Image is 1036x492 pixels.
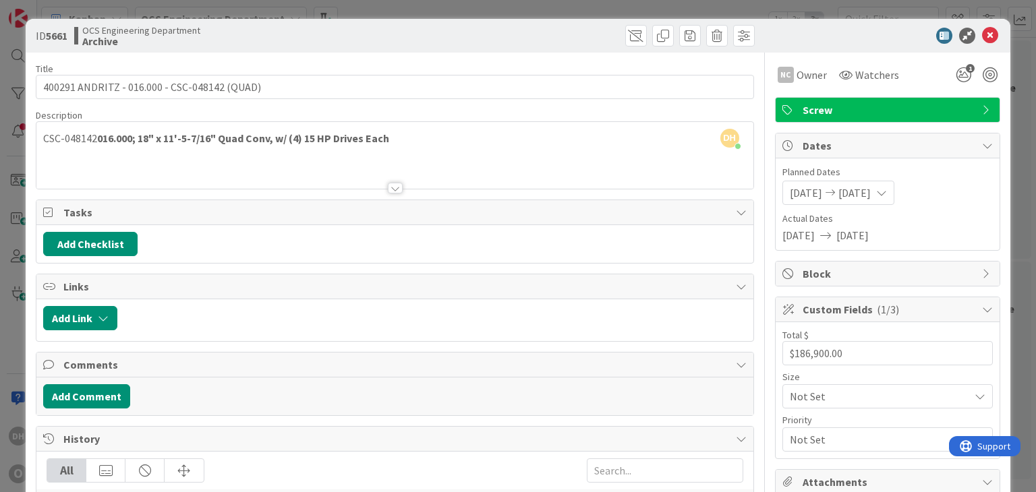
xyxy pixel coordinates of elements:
span: ( 1/3 ) [877,303,899,316]
input: Search... [587,458,743,483]
b: Archive [82,36,200,47]
div: All [47,459,86,482]
input: type card name here... [36,75,753,99]
span: Dates [803,137,975,154]
span: Comments [63,357,728,373]
span: Not Set [790,387,962,406]
label: Title [36,63,53,75]
span: [DATE] [782,227,815,243]
span: Actual Dates [782,212,993,226]
span: Description [36,109,82,121]
button: Add Checklist [43,232,138,256]
span: OCS Engineering Department [82,25,200,36]
span: [DATE] [790,185,822,201]
span: Owner [797,67,827,83]
b: 5661 [46,29,67,42]
span: Links [63,278,728,295]
span: [DATE] [836,227,869,243]
span: Not Set [790,430,962,449]
span: DH [720,129,739,148]
label: Total $ [782,329,809,341]
span: History [63,431,728,447]
span: 1 [966,64,975,73]
p: CSC-048142 [43,131,746,146]
span: Screw [803,102,975,118]
div: Priority [782,415,993,425]
span: Watchers [855,67,899,83]
span: Support [28,2,61,18]
span: Planned Dates [782,165,993,179]
button: Add Comment [43,384,130,408]
span: Custom Fields [803,301,975,317]
button: Add Link [43,306,117,330]
span: [DATE] [838,185,871,201]
span: Attachments [803,474,975,490]
strong: 016.000; 18" x 11'-5-7/16" Quad Conv, w/ (4) 15 HP Drives Each [97,131,389,145]
span: ID [36,28,67,44]
div: NC [778,67,794,83]
span: Tasks [63,204,728,220]
div: Size [782,372,993,381]
span: Block [803,266,975,282]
